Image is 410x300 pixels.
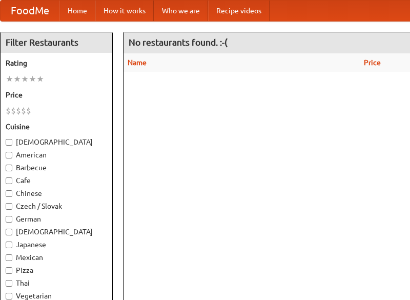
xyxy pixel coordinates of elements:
label: Mexican [6,252,107,263]
li: ★ [6,73,13,85]
input: Vegetarian [6,293,12,299]
li: ★ [13,73,21,85]
a: Who we are [154,1,208,21]
h5: Cuisine [6,122,107,132]
li: $ [21,105,26,116]
label: Czech / Slovak [6,201,107,211]
label: Thai [6,278,107,288]
ng-pluralize: No restaurants found. :-( [129,37,228,47]
li: ★ [21,73,29,85]
input: [DEMOGRAPHIC_DATA] [6,229,12,235]
input: German [6,216,12,223]
input: [DEMOGRAPHIC_DATA] [6,139,12,146]
input: Chinese [6,190,12,197]
a: How it works [95,1,154,21]
li: $ [26,105,31,116]
input: American [6,152,12,158]
label: Cafe [6,175,107,186]
label: Chinese [6,188,107,198]
label: Barbecue [6,163,107,173]
h5: Rating [6,58,107,68]
a: Name [128,58,147,67]
label: [DEMOGRAPHIC_DATA] [6,227,107,237]
a: Home [59,1,95,21]
li: ★ [29,73,36,85]
input: Pizza [6,267,12,274]
label: Pizza [6,265,107,275]
input: Barbecue [6,165,12,171]
h5: Price [6,90,107,100]
input: Japanese [6,242,12,248]
li: ★ [36,73,44,85]
a: Recipe videos [208,1,270,21]
h4: Filter Restaurants [1,32,112,53]
li: $ [6,105,11,116]
label: German [6,214,107,224]
label: American [6,150,107,160]
input: Czech / Slovak [6,203,12,210]
a: FoodMe [1,1,59,21]
a: Price [364,58,381,67]
li: $ [11,105,16,116]
li: $ [16,105,21,116]
input: Mexican [6,254,12,261]
input: Thai [6,280,12,287]
label: Japanese [6,239,107,250]
label: [DEMOGRAPHIC_DATA] [6,137,107,147]
input: Cafe [6,177,12,184]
